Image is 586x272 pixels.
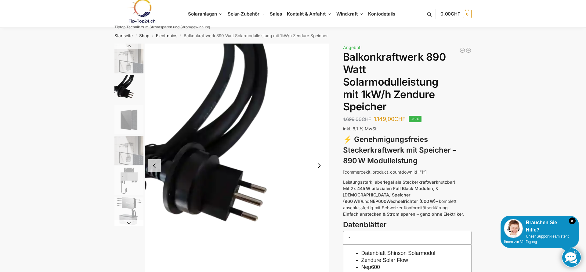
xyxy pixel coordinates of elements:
span: inkl. 8,1 % MwSt. [343,126,378,131]
a: Nep600 [361,264,380,270]
a: Kontodetails [366,0,398,28]
img: Maysun [114,105,143,134]
span: Kontakt & Anfahrt [287,11,326,17]
strong: Einfach anstecken & Strom sparen – ganz ohne Elektriker. [343,211,464,217]
p: Leistungsstark, aber nutzbar! Mit 2 , & und – komplett anschlussfertig mit Schweizer Konformitäts... [343,179,472,217]
img: Zendure-solar-flow-Batteriespeicher für Balkonkraftwerke [114,136,143,165]
i: Schließen [569,217,576,224]
a: Zendure Solar Flow [361,257,408,263]
li: 3 / 6 [113,104,143,135]
li: 6 / 6 [113,196,143,226]
strong: NEP600Wechselrichter (600 W) [370,199,436,204]
a: Electronics [156,33,177,38]
button: Next slide [114,220,143,226]
h3: ⚡ Genehmigungsfreies Steckerkraftwerk mit Speicher – 890 W Modulleistung [343,134,472,166]
span: Angebot! [343,45,362,50]
bdi: 1.149,00 [374,116,406,122]
a: Sales [267,0,284,28]
nav: Breadcrumb [104,28,483,44]
strong: x 445 W bifazialen Full Black Modulen [353,186,433,191]
span: 0 [463,10,472,18]
a: Steckerkraftwerk mit 4 KW Speicher und 8 Solarmodulen mit 3600 Watt [465,47,472,53]
a: Kontakt & Anfahrt [284,0,334,28]
img: Zendure-solar-flow-Batteriespeicher für Balkonkraftwerke [114,44,143,73]
p: [commercekit_product_countdown id=“1″] [343,169,472,175]
li: 2 / 6 [113,74,143,104]
a: Windkraft [334,0,366,28]
bdi: 1.699,00 [343,116,371,122]
button: Next slide [313,159,326,172]
img: Zendure-Solaflow [114,197,143,226]
a: Shop [139,33,149,38]
span: / [149,34,156,38]
a: 0,00CHF 0 [440,5,472,23]
a: Datenblatt Shinson Solarmodul [361,250,436,256]
a: Startseite [114,33,133,38]
span: CHF [394,116,406,122]
button: Previous slide [148,159,161,172]
span: Sales [270,11,282,17]
span: / [177,34,184,38]
p: Tiptop Technik zum Stromsparen und Stromgewinnung [114,25,210,29]
h3: Datenblätter [343,220,472,230]
span: / [133,34,139,38]
img: Customer service [504,219,523,238]
a: Solar-Zubehör [225,0,267,28]
span: CHF [362,116,371,122]
span: -32% [409,116,422,122]
span: 0,00 [440,11,460,17]
a: Balkonkraftwerk 890 Watt Solarmodulleistung mit 2kW/h Zendure Speicher [459,47,465,53]
img: Anschlusskabel-3meter_schweizer-stecker [114,75,143,104]
strong: legal als Steckerkraftwerk [384,179,438,185]
span: Kontodetails [368,11,395,17]
strong: [DEMOGRAPHIC_DATA] Speicher (960 Wh) [343,192,411,204]
span: CHF [451,11,460,17]
span: Windkraft [336,11,358,17]
div: Brauchen Sie Hilfe? [504,219,576,234]
span: Unser Support-Team steht Ihnen zur Verfügung [504,234,569,244]
li: 5 / 6 [113,165,143,196]
button: Previous slide [114,43,143,49]
span: Solar-Zubehör [228,11,259,17]
li: 1 / 6 [113,44,143,74]
li: 4 / 6 [113,135,143,165]
h1: Balkonkraftwerk 890 Watt Solarmodulleistung mit 1kW/h Zendure Speicher [343,51,472,113]
img: nep-microwechselrichter-600w [114,166,143,195]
